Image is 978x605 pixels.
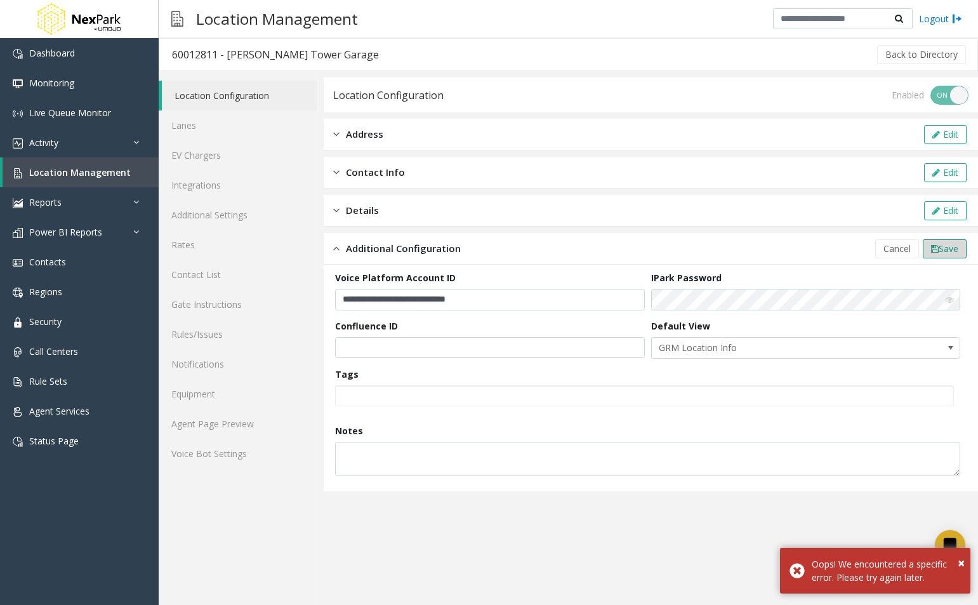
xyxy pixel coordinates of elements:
img: 'icon' [13,109,23,119]
span: Location Management [29,166,131,178]
a: Voice Bot Settings [159,439,317,469]
img: closed [333,127,340,142]
span: GRM Location Info [652,338,898,358]
img: 'icon' [13,49,23,59]
img: 'icon' [13,437,23,447]
label: Tags [335,368,359,381]
img: 'icon' [13,377,23,387]
img: 'icon' [13,198,23,208]
span: Rule Sets [29,375,67,387]
a: Notifications [159,349,317,379]
span: Status Page [29,435,79,447]
a: EV Chargers [159,140,317,170]
span: Activity [29,136,58,149]
span: Contacts [29,256,66,268]
img: closed [333,165,340,180]
button: Close [958,554,965,573]
span: Save [939,243,958,255]
a: Rates [159,230,317,260]
img: 'icon' [13,317,23,328]
button: Cancel [875,239,919,258]
span: Contact Info [346,165,405,180]
div: 60012811 - [PERSON_NAME] Tower Garage [172,46,379,63]
div: Location Configuration [333,87,444,103]
img: pageIcon [171,3,183,34]
label: Confluence ID [335,319,398,333]
a: Lanes [159,110,317,140]
img: 'icon' [13,168,23,178]
a: Equipment [159,379,317,409]
span: Address [346,127,383,142]
button: Save [923,239,967,258]
button: Edit [924,201,967,220]
span: Dashboard [29,47,75,59]
span: Agent Services [29,405,89,417]
a: Rules/Issues [159,319,317,349]
img: logout [952,12,962,25]
span: Cancel [883,243,911,255]
a: Integrations [159,170,317,200]
span: Additional Configuration [346,241,461,256]
span: Live Queue Monitor [29,107,111,119]
img: 'icon' [13,288,23,298]
h3: Location Management [190,3,364,34]
img: closed [333,203,340,218]
a: Location Management [3,157,159,187]
img: 'icon' [13,228,23,238]
span: Call Centers [29,345,78,357]
a: Agent Page Preview [159,409,317,439]
a: Gate Instructions [159,289,317,319]
div: Oops! We encountered a specific error. Please try again later. [812,557,961,584]
img: 'icon' [13,347,23,357]
span: × [958,554,965,571]
a: Location Configuration [162,81,317,110]
a: Logout [919,12,962,25]
span: Power BI Reports [29,226,102,238]
label: IPark Password [651,271,722,284]
img: opened [333,241,340,256]
a: Contact List [159,260,317,289]
button: Back to Directory [877,45,966,64]
div: Enabled [892,88,924,102]
a: Additional Settings [159,200,317,230]
img: 'icon' [13,138,23,149]
span: Reports [29,196,62,208]
span: Security [29,316,62,328]
input: NO DATA FOUND [336,386,352,406]
button: Edit [924,125,967,144]
img: 'icon' [13,258,23,268]
span: Details [346,203,379,218]
label: Voice Platform Account ID [335,271,456,284]
span: Regions [29,286,62,298]
span: Monitoring [29,77,74,89]
label: Notes [335,424,363,437]
img: 'icon' [13,407,23,417]
img: 'icon' [13,79,23,89]
button: Edit [924,163,967,182]
label: Default View [651,319,710,333]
